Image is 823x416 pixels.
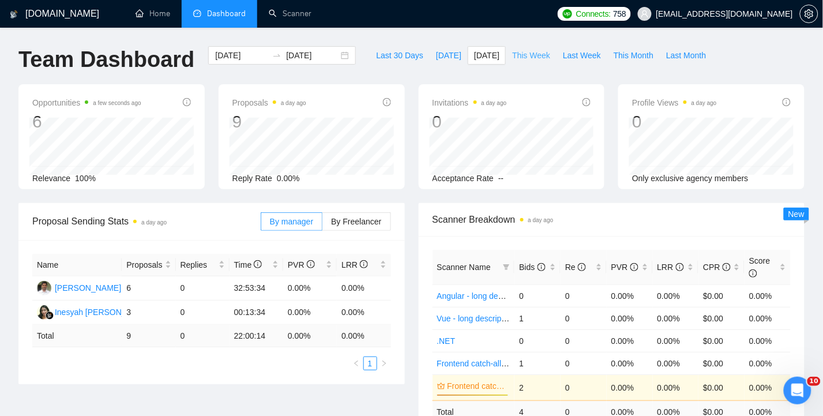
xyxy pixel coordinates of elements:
[232,96,306,110] span: Proposals
[360,260,368,268] span: info-circle
[437,336,456,346] a: .NET
[807,377,821,386] span: 10
[377,357,391,370] li: Next Page
[286,49,339,62] input: End date
[32,214,261,228] span: Proposal Sending Stats
[563,9,572,18] img: upwork-logo.png
[437,314,515,323] a: Vue - long description
[430,46,468,65] button: [DATE]
[337,301,390,325] td: 0.00%
[136,9,170,18] a: homeHome
[514,307,561,329] td: 1
[341,260,368,269] span: LRR
[353,360,360,367] span: left
[745,374,791,400] td: 0.00%
[632,96,717,110] span: Profile Views
[519,263,545,272] span: Bids
[141,219,167,226] time: a day ago
[468,46,506,65] button: [DATE]
[176,301,230,325] td: 0
[630,263,638,271] span: info-circle
[32,325,122,347] td: Total
[126,258,162,271] span: Proposals
[433,174,494,183] span: Acceptance Rate
[498,174,503,183] span: --
[653,307,699,329] td: 0.00%
[277,174,300,183] span: 0.00%
[514,329,561,352] td: 0
[383,98,391,106] span: info-circle
[181,258,216,271] span: Replies
[512,49,550,62] span: This Week
[563,49,601,62] span: Last Week
[269,9,311,18] a: searchScanner
[381,360,388,367] span: right
[657,263,684,272] span: LRR
[666,49,706,62] span: Last Month
[653,329,699,352] td: 0.00%
[232,111,306,133] div: 9
[37,281,51,295] img: TD
[230,276,283,301] td: 32:53:34
[288,260,315,269] span: PVR
[215,49,268,62] input: Start date
[272,51,281,60] span: swap-right
[376,49,423,62] span: Last 30 Days
[723,263,731,271] span: info-circle
[46,312,54,320] img: gigradar-bm.png
[448,380,508,392] a: Frontend catch-all - long description
[272,51,281,60] span: to
[32,254,122,276] th: Name
[230,325,283,347] td: 22:00:14
[783,98,791,106] span: info-circle
[538,263,546,271] span: info-circle
[561,374,607,400] td: 0
[641,10,649,18] span: user
[37,305,51,320] img: II
[270,217,313,226] span: By manager
[37,307,255,316] a: IIInesyah [PERSON_NAME] Zaelsyah [PERSON_NAME]
[474,49,499,62] span: [DATE]
[703,263,730,272] span: CPR
[698,307,745,329] td: $0.00
[698,329,745,352] td: $0.00
[506,46,557,65] button: This Week
[653,284,699,307] td: 0.00%
[122,301,175,325] td: 3
[283,276,337,301] td: 0.00%
[698,374,745,400] td: $0.00
[576,8,611,20] span: Connects:
[10,5,18,24] img: logo
[801,9,818,18] span: setting
[614,49,653,62] span: This Month
[561,352,607,374] td: 0
[745,284,791,307] td: 0.00%
[611,263,638,272] span: PVR
[32,111,141,133] div: 6
[503,264,510,271] span: filter
[370,46,430,65] button: Last 30 Days
[433,111,507,133] div: 0
[433,212,791,227] span: Scanner Breakdown
[436,49,461,62] span: [DATE]
[337,276,390,301] td: 0.00%
[307,260,315,268] span: info-circle
[557,46,607,65] button: Last Week
[437,359,568,368] a: Frontend catch-all - short description
[93,100,141,106] time: a few seconds ago
[32,96,141,110] span: Opportunities
[364,357,377,370] a: 1
[514,284,561,307] td: 0
[176,276,230,301] td: 0
[561,329,607,352] td: 0
[528,217,554,223] time: a day ago
[607,374,653,400] td: 0.00%
[607,46,660,65] button: This Month
[437,263,491,272] span: Scanner Name
[698,284,745,307] td: $0.00
[613,8,626,20] span: 758
[653,374,699,400] td: 0.00%
[283,301,337,325] td: 0.00%
[607,307,653,329] td: 0.00%
[331,217,381,226] span: By Freelancer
